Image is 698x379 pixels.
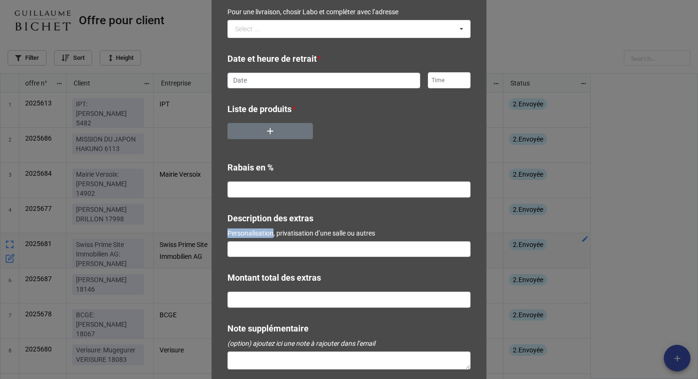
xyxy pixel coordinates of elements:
[227,340,375,347] em: (option) ajoutez ici une note à rajouter dans l’email
[227,322,309,335] label: Note supplémentaire
[235,26,260,32] div: Select ...
[227,103,292,116] label: Liste de produits
[428,72,471,88] input: Time
[227,212,313,225] label: Description des extras
[227,52,317,66] label: Date et heure de retrait
[227,271,321,284] label: Montant total des extras
[227,7,471,17] p: Pour une livraison, chosir Labo et compléter avec l’adresse
[227,161,274,174] label: Rabais en %
[227,228,471,238] p: Personalisation, privatisation d’une salle ou autres
[227,73,420,89] input: Date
